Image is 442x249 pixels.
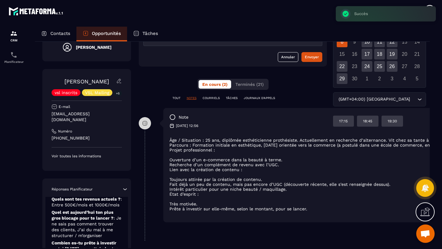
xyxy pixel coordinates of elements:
[362,49,372,59] div: 17
[301,52,322,62] button: Envoyer
[202,82,227,87] span: En cours (2)
[333,92,426,106] div: Search for option
[387,73,397,84] div: 3
[399,73,410,84] div: 4
[305,54,319,60] div: Envoyer
[59,104,70,109] p: E-mail
[337,96,411,103] span: (GMT+04:00) [GEOGRAPHIC_DATA]
[52,196,122,208] p: Quels sont tes revenus actuels ?
[374,61,385,72] div: 25
[85,90,109,95] p: VSL Mailing
[412,49,422,59] div: 21
[336,12,423,84] div: Calendar wrapper
[412,73,422,84] div: 5
[114,90,122,97] p: +5
[226,96,238,100] p: TÂCHES
[349,36,360,47] div: 9
[2,39,26,42] p: CRM
[55,90,77,95] p: vsl inscrits
[337,73,347,84] div: 29
[374,49,385,59] div: 18
[2,47,26,68] a: schedulerschedulerPlanificateur
[387,49,397,59] div: 19
[2,25,26,47] a: formationformationCRM
[337,36,347,47] div: 8
[232,80,267,89] button: Terminés (21)
[235,82,264,87] span: Terminés (21)
[363,119,372,124] p: 18:45
[416,224,435,243] a: Ouvrir le chat
[387,36,397,47] div: 12
[52,187,93,192] p: Réponses Planificateur
[9,6,64,17] img: logo
[92,31,121,36] p: Opportunités
[349,61,360,72] div: 23
[52,154,122,159] p: Voir toutes les informations
[399,36,410,47] div: 13
[337,49,347,59] div: 15
[399,49,410,59] div: 20
[2,60,26,63] p: Planificateur
[52,209,122,239] p: Quel est aujourd’hui ton plus gros blocage pour te lancer ?
[278,52,298,62] button: Annuler
[374,36,385,47] div: 11
[362,73,372,84] div: 1
[179,114,188,120] p: note
[52,135,122,141] p: [PHONE_NUMBER]
[374,73,385,84] div: 2
[50,31,70,36] p: Contacts
[10,51,17,59] img: scheduler
[362,61,372,72] div: 24
[349,49,360,59] div: 16
[412,36,422,47] div: 14
[64,78,109,85] a: [PERSON_NAME]
[337,61,347,72] div: 22
[203,96,220,100] p: COURRIELS
[176,123,198,128] p: [DATE] 12:56
[244,96,275,100] p: JOURNAUX D'APPELS
[388,119,397,124] p: 19:30
[362,36,372,47] div: 10
[142,31,158,36] p: Tâches
[187,96,196,100] p: NOTES
[58,129,72,134] p: Numéro
[387,61,397,72] div: 26
[10,30,17,37] img: formation
[349,73,360,84] div: 30
[412,61,422,72] div: 28
[336,24,423,84] div: Calendar days
[35,27,76,41] a: Contacts
[76,27,127,41] a: Opportunités
[399,61,410,72] div: 27
[339,119,348,124] p: 17:15
[173,96,180,100] p: TOUT
[199,80,231,89] button: En cours (2)
[411,96,416,103] input: Search for option
[127,27,164,41] a: Tâches
[76,45,111,50] h5: [PERSON_NAME]
[52,111,122,123] p: [EMAIL_ADDRESS][DOMAIN_NAME]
